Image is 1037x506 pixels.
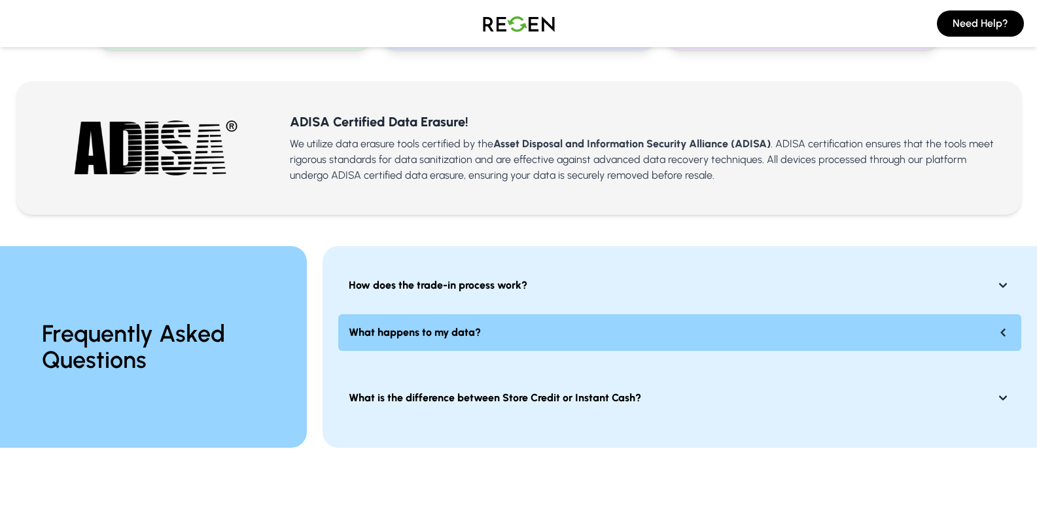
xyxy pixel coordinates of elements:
button: How does the trade-in process work? [338,267,1021,304]
h4: Frequently Asked Questions [16,321,291,373]
h3: ADISA Certified Data Erasure! [290,113,1000,131]
button: Need Help? [937,10,1024,37]
button: What is the difference between Store Credit or Instant Cash? [338,380,1021,416]
p: We utilize data erasure tools certified by the . ADISA certification ensures that the tools meet ... [290,136,1000,183]
strong: What is the difference between Store Credit or Instant Cash? [349,390,641,406]
strong: What happens to my data? [349,325,481,340]
img: ADISA Certified [74,117,237,178]
b: Asset Disposal and Information Security Alliance (ADISA) [493,137,771,150]
strong: How does the trade-in process work? [349,278,527,293]
button: What happens to my data? [338,314,1021,351]
img: Logo [473,5,565,42]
